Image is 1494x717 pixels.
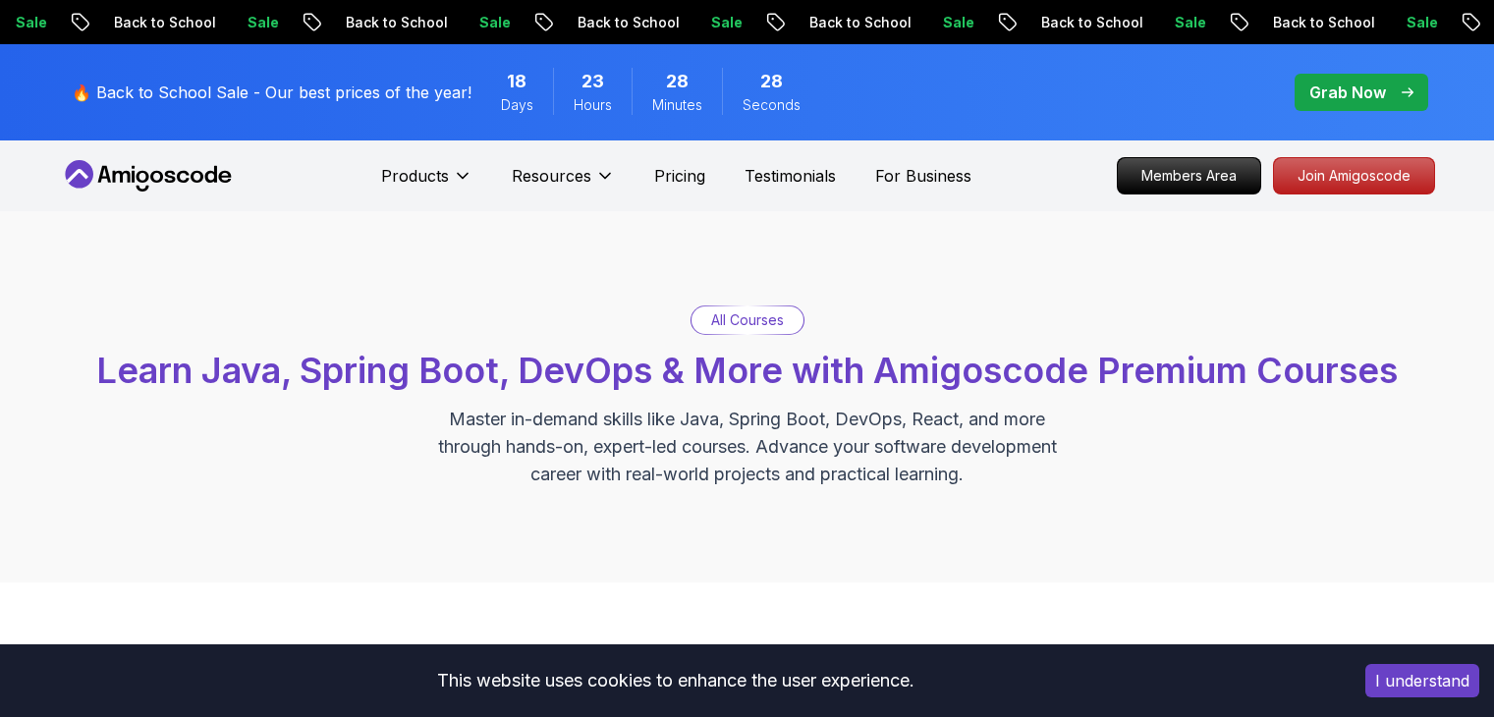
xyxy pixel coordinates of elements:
[417,406,1078,488] p: Master in-demand skills like Java, Spring Boot, DevOps, React, and more through hands-on, expert-...
[581,68,604,95] span: 23 Hours
[1365,664,1479,697] button: Accept cookies
[1390,13,1453,32] p: Sale
[1273,157,1435,194] a: Join Amigoscode
[15,659,1336,702] div: This website uses cookies to enhance the user experience.
[381,164,449,188] p: Products
[96,349,1398,392] span: Learn Java, Spring Boot, DevOps & More with Amigoscode Premium Courses
[654,164,705,188] a: Pricing
[561,13,694,32] p: Back to School
[1256,13,1390,32] p: Back to School
[1309,81,1386,104] p: Grab Now
[652,95,702,115] span: Minutes
[875,164,971,188] a: For Business
[1158,13,1221,32] p: Sale
[760,68,783,95] span: 28 Seconds
[231,13,294,32] p: Sale
[666,68,689,95] span: 28 Minutes
[512,164,615,203] button: Resources
[926,13,989,32] p: Sale
[512,164,591,188] p: Resources
[72,81,471,104] p: 🔥 Back to School Sale - Our best prices of the year!
[1274,158,1434,193] p: Join Amigoscode
[463,13,526,32] p: Sale
[507,68,526,95] span: 18 Days
[329,13,463,32] p: Back to School
[745,164,836,188] a: Testimonials
[574,95,612,115] span: Hours
[97,13,231,32] p: Back to School
[1024,13,1158,32] p: Back to School
[743,95,801,115] span: Seconds
[381,164,472,203] button: Products
[793,13,926,32] p: Back to School
[501,95,533,115] span: Days
[1117,157,1261,194] a: Members Area
[694,13,757,32] p: Sale
[1118,158,1260,193] p: Members Area
[711,310,784,330] p: All Courses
